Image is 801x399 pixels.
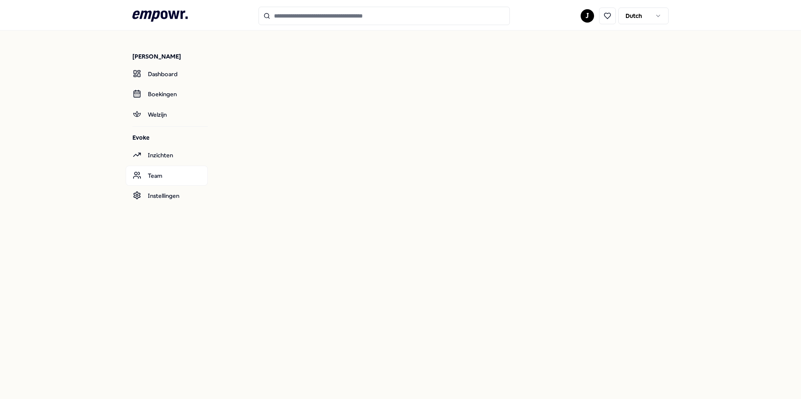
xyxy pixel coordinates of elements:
[126,84,208,104] a: Boekingen
[258,7,510,25] input: Search for products, categories or subcategories
[126,64,208,84] a: Dashboard
[132,133,208,142] p: Evoke
[126,186,208,206] a: Instellingen
[581,9,594,23] button: J
[126,166,208,186] a: Team
[126,145,208,165] a: Inzichten
[132,52,208,61] p: [PERSON_NAME]
[126,105,208,125] a: Welzijn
